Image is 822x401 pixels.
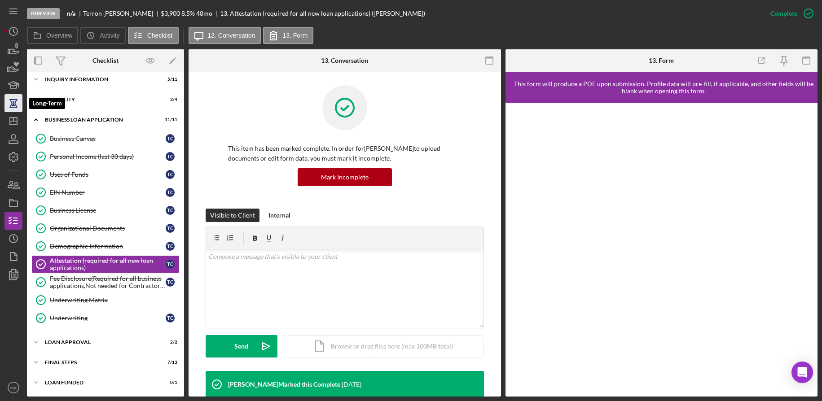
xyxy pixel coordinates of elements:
a: UnderwritingTC [31,309,180,327]
label: Checklist [147,32,173,39]
a: Demographic InformationTC [31,237,180,255]
div: Terron [PERSON_NAME] [83,10,161,17]
div: T C [166,314,175,323]
div: 2 / 2 [161,340,177,345]
button: Send [206,335,277,357]
button: 13. Form [263,27,313,44]
button: Visible to Client [206,209,259,222]
button: 13. Conversation [189,27,261,44]
time: 2025-09-29 21:23 [342,381,361,388]
div: Visible to Client [210,209,255,222]
b: n/a [67,10,75,17]
div: Business Canvas [50,135,166,142]
a: Business CanvasTC [31,130,180,148]
label: Activity [100,32,119,39]
div: Complete [770,4,797,22]
div: 13. Form [649,57,674,64]
div: T C [166,224,175,233]
div: T C [166,260,175,269]
label: 13. Form [282,32,308,39]
div: Organizational Documents [50,225,166,232]
div: This form will produce a PDF upon submission. Profile data will pre-fill, if applicable, and othe... [510,80,818,95]
div: T C [166,188,175,197]
div: BUSINESS LOAN APPLICATION [45,117,155,122]
button: Mark Incomplete [298,168,392,186]
div: Demographic Information [50,243,166,250]
div: $3,900 [161,10,180,17]
button: Complete [761,4,818,22]
div: 0 / 1 [161,380,177,385]
div: T C [166,152,175,161]
div: 48 mo [196,10,212,17]
div: Eligibility [45,97,155,102]
a: Fee Disclosure(Required for all business applications,Not needed for Contractor loans)TC [31,273,180,291]
a: Underwriting Matrix [31,291,180,309]
div: INQUIRY INFORMATION [45,77,155,82]
div: 13. Attestation (required for all new loan applications) ([PERSON_NAME]) [220,10,425,17]
div: T C [166,134,175,143]
div: Uses of Funds [50,171,166,178]
div: EIN Number [50,189,166,196]
button: Checklist [128,27,179,44]
div: Underwriting Matrix [50,296,179,304]
div: T C [166,278,175,287]
div: Fee Disclosure(Required for all business applications,Not needed for Contractor loans) [50,275,166,289]
div: 7 / 13 [161,360,177,365]
label: Overview [46,32,72,39]
button: Overview [27,27,78,44]
a: Attestation (required for all new loan applications)TC [31,255,180,273]
div: Checklist [92,57,119,64]
div: Underwriting [50,314,166,322]
text: MK [10,385,17,390]
button: Activity [80,27,125,44]
div: T C [166,242,175,251]
button: Internal [264,209,295,222]
div: T C [166,206,175,215]
div: 8.5 % [181,10,195,17]
div: Open Intercom Messenger [791,362,813,383]
div: LOAN FUNDED [45,380,155,385]
p: This item has been marked complete. In order for [PERSON_NAME] to upload documents or edit form d... [228,144,462,164]
a: EIN NumberTC [31,183,180,201]
div: 5 / 11 [161,77,177,82]
iframe: Lenderfit form [514,112,810,388]
div: Send [234,335,248,357]
button: MK [4,379,22,397]
a: Organizational DocumentsTC [31,219,180,237]
div: [PERSON_NAME] Marked this Complete [228,381,340,388]
label: 13. Conversation [208,32,255,39]
div: 3 / 4 [161,97,177,102]
div: Business License [50,207,166,214]
div: Final Steps [45,360,155,365]
a: Personal Income (last 30 days)TC [31,148,180,166]
div: T C [166,170,175,179]
a: Business LicenseTC [31,201,180,219]
div: Loan Approval [45,340,155,345]
div: 11 / 11 [161,117,177,122]
div: Personal Income (last 30 days) [50,153,166,160]
div: Attestation (required for all new loan applications) [50,257,166,271]
div: Internal [268,209,290,222]
div: In Review [27,8,60,19]
a: Uses of FundsTC [31,166,180,183]
div: 13. Conversation [321,57,368,64]
div: Mark Incomplete [321,168,369,186]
